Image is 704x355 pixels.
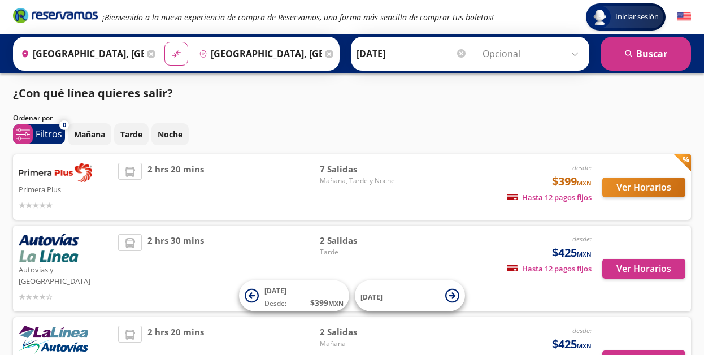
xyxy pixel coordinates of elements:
[310,297,344,309] span: $ 399
[611,11,663,23] span: Iniciar sesión
[355,280,465,311] button: [DATE]
[74,128,105,140] p: Mañana
[507,192,592,202] span: Hasta 12 pagos fijos
[13,7,98,24] i: Brand Logo
[68,123,111,145] button: Mañana
[507,263,592,274] span: Hasta 12 pagos fijos
[320,326,399,339] span: 2 Salidas
[151,123,189,145] button: Noche
[13,124,65,144] button: 0Filtros
[147,163,204,211] span: 2 hrs 20 mins
[360,292,383,301] span: [DATE]
[120,128,142,140] p: Tarde
[19,182,112,196] p: Primera Plus
[328,299,344,308] small: MXN
[320,234,399,247] span: 2 Salidas
[357,40,467,68] input: Elegir Fecha
[552,244,592,261] span: $425
[13,113,53,123] p: Ordenar por
[16,40,144,68] input: Buscar Origen
[19,326,88,354] img: Autovías y La Línea
[320,163,399,176] span: 7 Salidas
[13,85,173,102] p: ¿Con qué línea quieres salir?
[483,40,584,68] input: Opcional
[147,234,204,303] span: 2 hrs 30 mins
[102,12,494,23] em: ¡Bienvenido a la nueva experiencia de compra de Reservamos, una forma más sencilla de comprar tus...
[264,298,286,309] span: Desde:
[577,179,592,187] small: MXN
[239,280,349,311] button: [DATE]Desde:$399MXN
[602,177,685,197] button: Ver Horarios
[577,341,592,350] small: MXN
[572,234,592,244] em: desde:
[577,250,592,258] small: MXN
[601,37,691,71] button: Buscar
[19,234,79,262] img: Autovías y La Línea
[572,163,592,172] em: desde:
[552,336,592,353] span: $425
[194,40,322,68] input: Buscar Destino
[13,7,98,27] a: Brand Logo
[320,176,399,186] span: Mañana, Tarde y Noche
[114,123,149,145] button: Tarde
[602,259,685,279] button: Ver Horarios
[320,247,399,257] span: Tarde
[320,339,399,349] span: Mañana
[552,173,592,190] span: $399
[572,326,592,335] em: desde:
[19,262,112,287] p: Autovías y [GEOGRAPHIC_DATA]
[158,128,182,140] p: Noche
[264,286,286,296] span: [DATE]
[63,120,66,130] span: 0
[36,127,62,141] p: Filtros
[19,163,92,182] img: Primera Plus
[677,10,691,24] button: English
